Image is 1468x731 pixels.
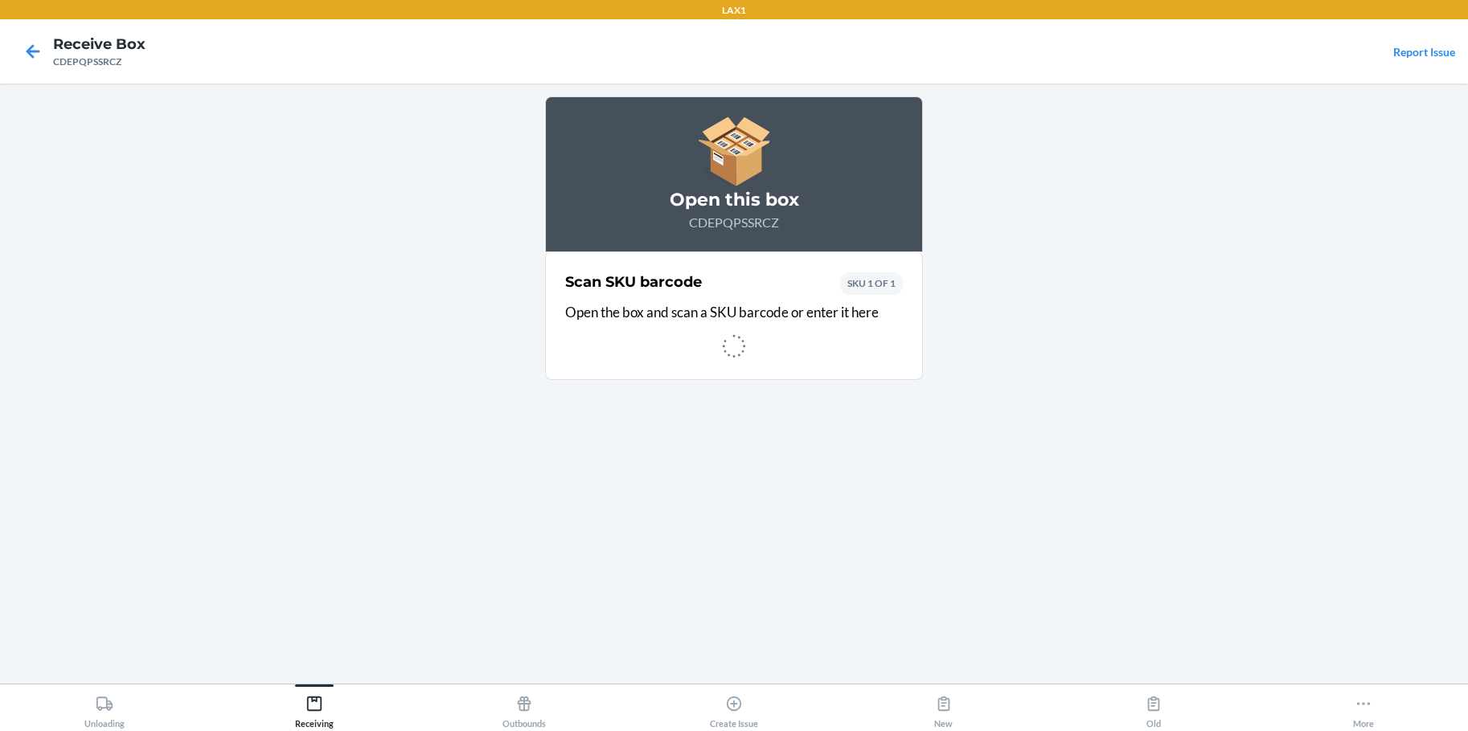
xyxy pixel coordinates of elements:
[53,55,146,69] div: CDEPQPSSRCZ
[565,213,903,232] p: CDEPQPSSRCZ
[847,276,896,291] p: SKU 1 OF 1
[934,688,953,729] div: New
[1048,684,1258,729] button: Old
[1145,688,1163,729] div: Old
[210,684,420,729] button: Receiving
[565,272,702,292] h2: Scan SKU barcode
[1353,688,1374,729] div: More
[502,688,546,729] div: Outbounds
[565,187,903,213] h3: Open this box
[565,302,903,323] p: Open the box and scan a SKU barcode or enter it here
[629,684,839,729] button: Create Issue
[84,688,125,729] div: Unloading
[839,684,1048,729] button: New
[295,688,334,729] div: Receiving
[420,684,629,729] button: Outbounds
[1393,45,1455,59] a: Report Issue
[1258,684,1468,729] button: More
[53,34,146,55] h4: Receive Box
[722,3,746,18] p: LAX1
[710,688,758,729] div: Create Issue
